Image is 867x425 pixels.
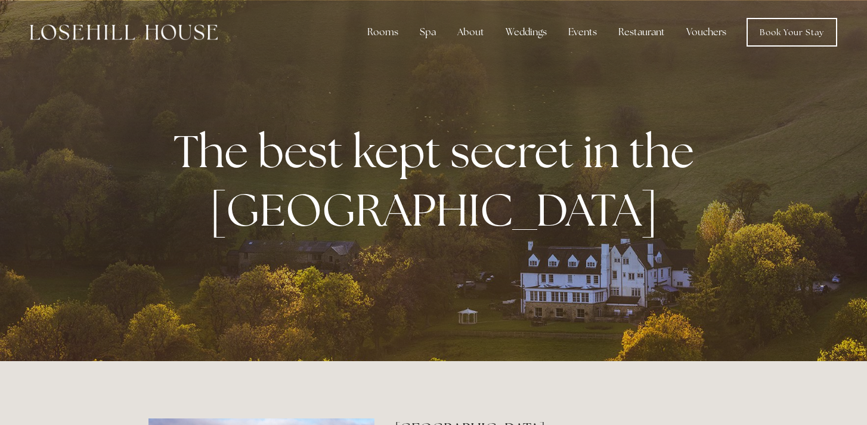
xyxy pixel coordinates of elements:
div: Spa [410,20,445,44]
div: Weddings [496,20,556,44]
a: Book Your Stay [747,18,837,47]
div: Restaurant [609,20,674,44]
a: Vouchers [677,20,736,44]
img: Losehill House [30,24,218,40]
div: Rooms [358,20,408,44]
strong: The best kept secret in the [GEOGRAPHIC_DATA] [174,122,704,239]
div: About [448,20,494,44]
div: Events [559,20,606,44]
